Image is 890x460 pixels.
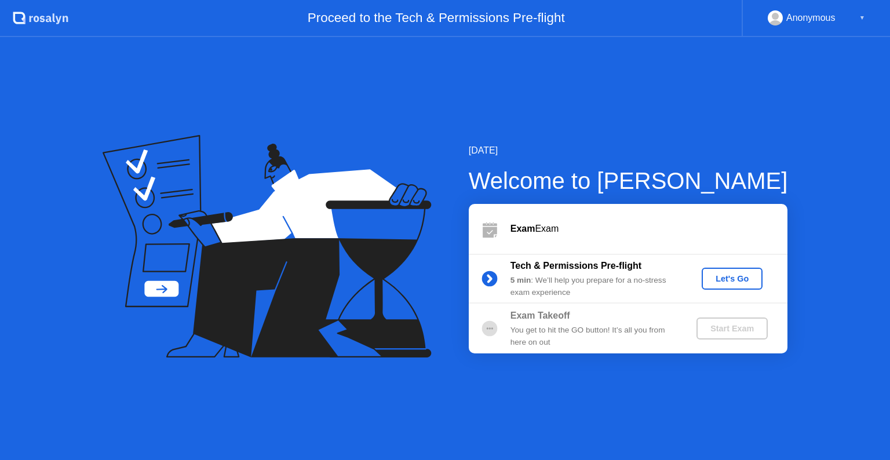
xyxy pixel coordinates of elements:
[706,274,758,283] div: Let's Go
[510,224,535,233] b: Exam
[510,275,677,298] div: : We’ll help you prepare for a no-stress exam experience
[510,261,641,271] b: Tech & Permissions Pre-flight
[469,163,788,198] div: Welcome to [PERSON_NAME]
[859,10,865,25] div: ▼
[510,311,570,320] b: Exam Takeoff
[510,276,531,284] b: 5 min
[696,317,768,339] button: Start Exam
[786,10,836,25] div: Anonymous
[510,222,787,236] div: Exam
[469,144,788,158] div: [DATE]
[702,268,763,290] button: Let's Go
[701,324,763,333] div: Start Exam
[510,324,677,348] div: You get to hit the GO button! It’s all you from here on out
